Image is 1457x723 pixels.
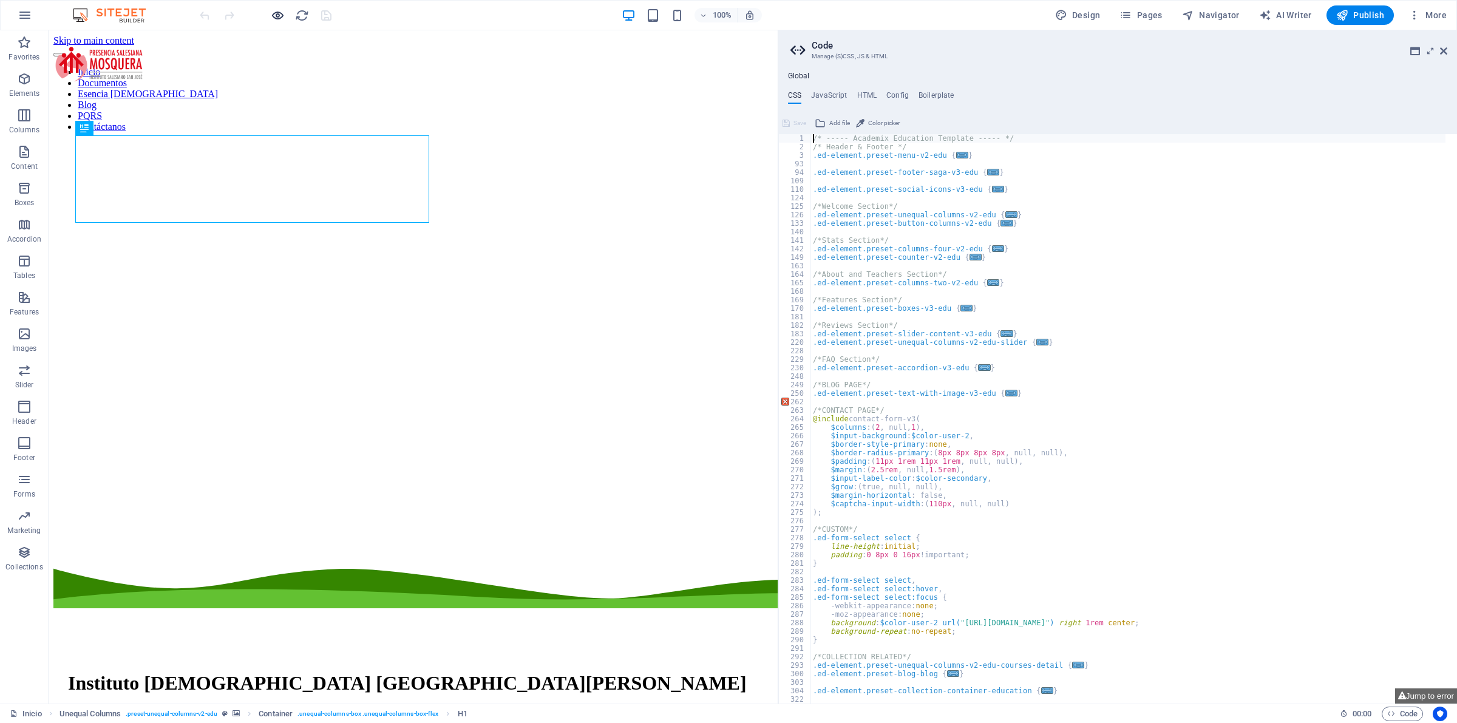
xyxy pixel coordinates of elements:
[222,710,228,717] i: This element is a customizable preset
[779,440,812,449] div: 267
[70,8,161,22] img: Editor Logo
[779,236,812,245] div: 141
[779,151,812,160] div: 3
[9,125,39,135] p: Columns
[294,8,309,22] button: reload
[1177,5,1245,25] button: Navigator
[13,489,35,499] p: Forms
[779,687,812,695] div: 304
[779,432,812,440] div: 266
[259,707,293,721] span: Click to select. Double-click to edit
[779,270,812,279] div: 164
[1005,211,1017,218] span: ...
[779,542,812,551] div: 279
[11,161,38,171] p: Content
[779,296,812,304] div: 169
[1361,709,1363,718] span: :
[297,707,438,721] span: . unequal-columns-box .unequal-columns-box-flex
[779,364,812,372] div: 230
[788,72,810,81] h4: Global
[829,116,850,131] span: Add file
[857,91,877,104] h4: HTML
[744,10,755,21] i: On resize automatically adjust zoom level to fit chosen device.
[779,321,812,330] div: 182
[779,500,812,508] div: 274
[812,40,1447,51] h2: Code
[295,8,309,22] i: Reload page
[779,678,812,687] div: 303
[987,169,999,175] span: ...
[788,91,801,104] h4: CSS
[59,707,121,721] span: Click to select. Double-click to edit
[960,305,973,311] span: ...
[1072,662,1084,668] span: ...
[1340,707,1372,721] h6: Session time
[779,644,812,653] div: 291
[812,51,1423,62] h3: Manage (S)CSS, JS & HTML
[779,143,812,151] div: 2
[126,707,217,721] span: . preset-unequal-columns-v2-edu
[1119,9,1162,21] span: Pages
[1408,9,1447,21] span: More
[1182,9,1240,21] span: Navigator
[970,254,982,260] span: ...
[992,245,1004,252] span: ...
[15,198,35,208] p: Boxes
[779,185,812,194] div: 110
[779,508,812,517] div: 275
[779,228,812,236] div: 140
[779,576,812,585] div: 283
[779,415,812,423] div: 264
[233,710,240,717] i: This element contains a background
[779,449,812,457] div: 268
[779,245,812,253] div: 142
[10,307,39,317] p: Features
[779,177,812,185] div: 109
[13,271,35,280] p: Tables
[779,338,812,347] div: 220
[10,707,42,721] a: Click to cancel selection. Double-click to open Pages
[779,398,812,406] div: 262
[713,8,732,22] h6: 100%
[1404,5,1452,25] button: More
[992,186,1004,192] span: ...
[1041,687,1053,694] span: ...
[854,116,902,131] button: Color picker
[1000,330,1013,337] span: ...
[779,670,812,678] div: 300
[779,636,812,644] div: 290
[779,330,812,338] div: 183
[779,211,812,219] div: 126
[1254,5,1317,25] button: AI Writer
[779,551,812,559] div: 280
[779,160,812,168] div: 93
[779,372,812,381] div: 248
[978,364,990,371] span: ...
[779,491,812,500] div: 273
[779,619,812,627] div: 288
[779,525,812,534] div: 277
[1000,220,1013,226] span: ...
[1050,5,1105,25] button: Design
[1382,707,1423,721] button: Code
[1050,5,1105,25] div: Design (Ctrl+Alt+Y)
[9,89,40,98] p: Elements
[13,453,35,463] p: Footer
[15,380,34,390] p: Slider
[956,152,968,158] span: ...
[1055,9,1101,21] span: Design
[779,585,812,593] div: 284
[779,627,812,636] div: 289
[1036,339,1048,345] span: ...
[779,168,812,177] div: 94
[1336,9,1384,21] span: Publish
[987,279,999,286] span: ...
[458,707,467,721] span: Click to select. Double-click to edit
[779,355,812,364] div: 229
[779,381,812,389] div: 249
[59,707,467,721] nav: breadcrumb
[779,253,812,262] div: 149
[779,313,812,321] div: 181
[813,116,852,131] button: Add file
[779,466,812,474] div: 270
